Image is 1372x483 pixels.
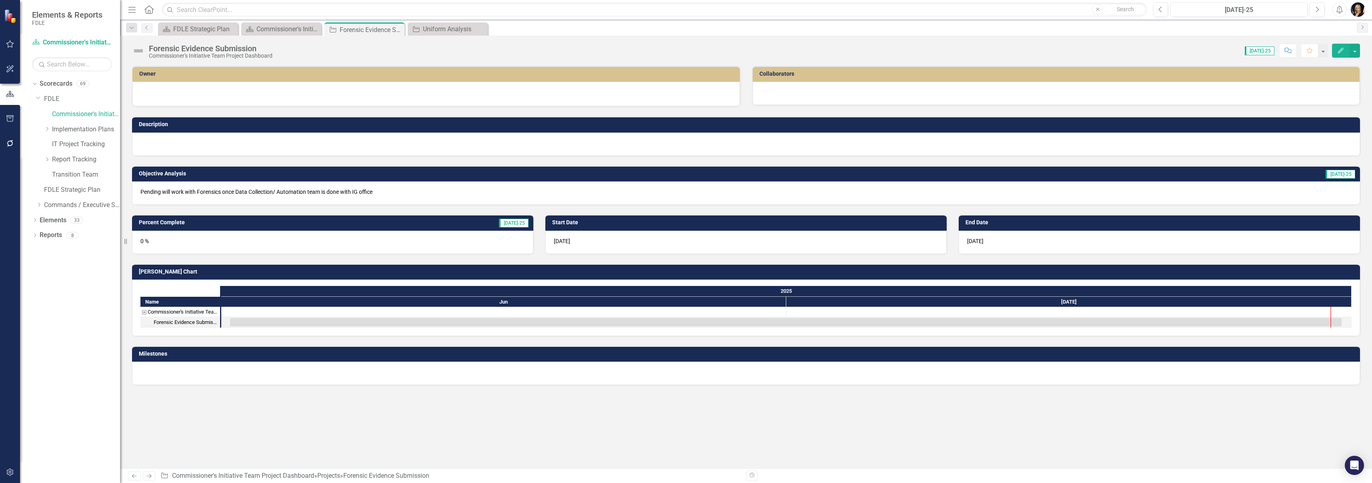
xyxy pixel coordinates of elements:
div: 8 [66,232,79,239]
p: Pending will work with Forensics once Data Collection/ Automation team is done with IG office [140,188,1352,196]
h3: Start Date [552,219,943,225]
input: Search ClearPoint... [162,3,1147,17]
a: Scorecards [40,79,72,89]
a: IT Project Tracking [52,140,120,149]
div: Forensic Evidence Submission [149,44,272,53]
a: Report Tracking [52,155,120,164]
div: [DATE]-25 [1173,5,1305,15]
h3: Percent Complete [139,219,374,225]
div: 33 [70,217,83,223]
h3: End Date [965,219,1356,225]
div: Commissioner's Initiative Team Project Dashboard [149,53,272,59]
span: [DATE] [554,238,570,244]
div: Open Intercom Messenger [1345,456,1364,475]
h3: Milestones [139,351,1356,357]
a: Commissioner's Initiative Team Project Dashboard [32,38,112,47]
button: [DATE]-25 [1170,2,1308,17]
div: Uniform Analysis [423,24,486,34]
span: [DATE]-25 [499,219,529,227]
div: Commissioner's Initiative Team Project Dashboard [140,307,220,317]
img: Not Defined [132,44,145,57]
h3: Collaborators [759,71,1356,77]
img: ClearPoint Strategy [4,9,18,23]
h3: Owner [139,71,736,77]
a: Commissioner's Initiative Team Project Dashboard [172,472,314,479]
div: Forensic Evidence Submission [140,317,220,328]
a: FDLE Strategic Plan [44,185,120,195]
span: Search [1117,6,1134,12]
div: » » [160,471,740,481]
h3: Objective Analysis [139,171,879,177]
span: [DATE]-25 [1245,46,1274,55]
a: Reports [40,231,62,240]
a: Commands / Executive Support Branch [44,201,120,210]
img: Heather Pence [1351,2,1365,17]
div: Forensic Evidence Submission [343,472,429,479]
h3: [PERSON_NAME] Chart [139,269,1356,275]
a: Commissioner's Initiative Team Project Dashboard [243,24,319,34]
a: FDLE Strategic Plan [160,24,236,34]
input: Search Below... [32,57,112,71]
small: FDLE [32,20,102,26]
span: Elements & Reports [32,10,102,20]
div: Commissioner's Initiative Team Project Dashboard [256,24,319,34]
div: Task: Start date: 2025-06-01 End date: 2025-07-31 [230,318,1342,326]
div: Jul [786,297,1352,307]
div: FDLE Strategic Plan [173,24,236,34]
a: Transition Team [52,170,120,179]
div: 0 % [132,231,533,254]
div: 69 [76,80,89,87]
a: FDLE [44,95,120,104]
div: Task: Start date: 2025-06-01 End date: 2025-07-31 [140,317,220,328]
a: Uniform Analysis [410,24,486,34]
a: Elements [40,216,66,225]
span: [DATE] [967,238,983,244]
span: [DATE]-25 [1326,170,1355,179]
div: Forensic Evidence Submission [340,25,403,35]
button: Search [1105,4,1145,15]
div: Task: Commissioner's Initiative Team Project Dashboard Start date: 2025-06-01 End date: 2025-06-02 [140,307,220,317]
a: Projects [317,472,340,479]
div: Forensic Evidence Submission [154,317,218,328]
h3: Description [139,121,1356,127]
a: Implementation Plans [52,125,120,134]
div: 2025 [221,286,1352,296]
div: Name [140,297,220,307]
a: Commissioner's Initiative Team Project Dashboard [52,110,120,119]
div: Commissioner's Initiative Team Project Dashboard [148,307,218,317]
div: Jun [221,297,786,307]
